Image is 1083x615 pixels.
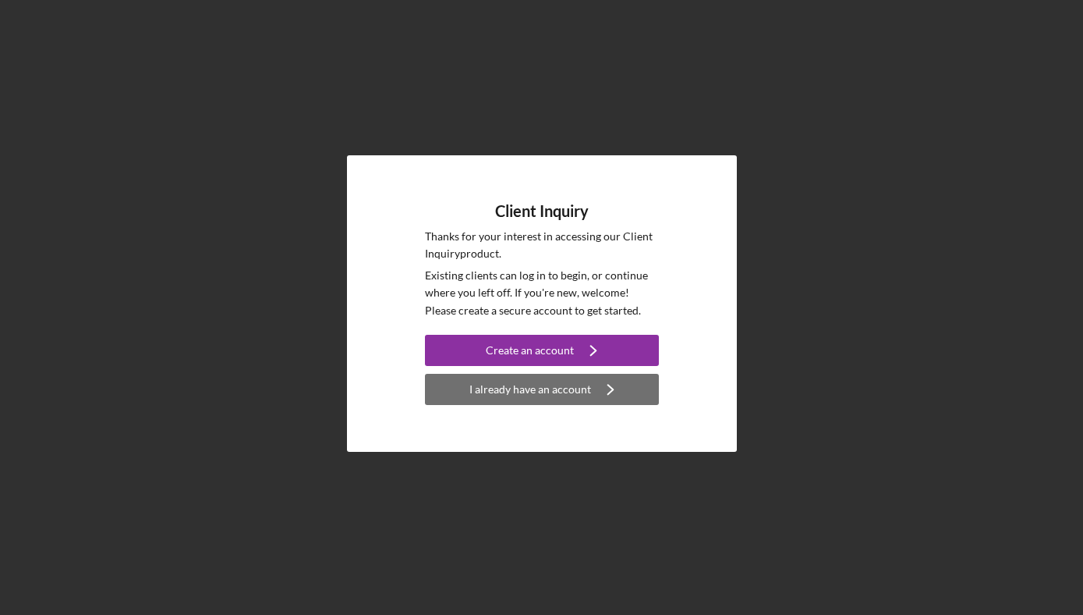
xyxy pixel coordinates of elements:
h4: Client Inquiry [495,202,589,220]
a: Create an account [425,335,659,370]
p: Thanks for your interest in accessing our Client Inquiry product. [425,228,659,263]
div: I already have an account [469,374,591,405]
button: Create an account [425,335,659,366]
button: I already have an account [425,374,659,405]
div: Create an account [486,335,574,366]
p: Existing clients can log in to begin, or continue where you left off. If you're new, welcome! Ple... [425,267,659,319]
